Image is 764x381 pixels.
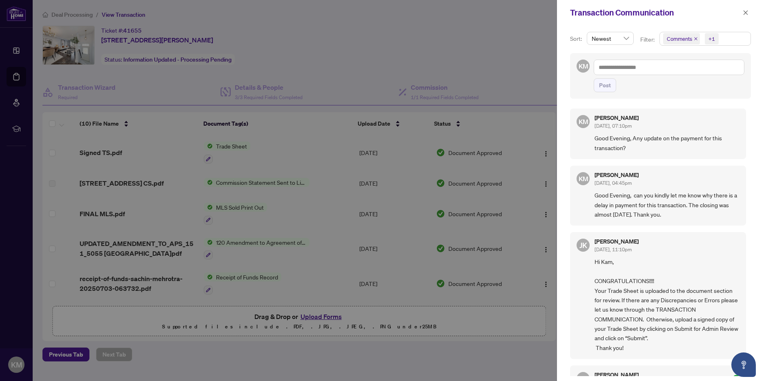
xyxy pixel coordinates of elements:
p: Sort: [570,34,584,43]
h5: [PERSON_NAME] [595,372,639,378]
span: Hi Kam, CONGRATULATIONS!!!! Your Trade Sheet is uploaded to the document section for review. If t... [595,257,739,352]
h5: [PERSON_NAME] [595,239,639,244]
span: Newest [592,32,629,44]
span: close [694,37,698,41]
div: Transaction Communication [570,7,740,19]
span: [DATE], 04:45pm [595,180,632,186]
p: Filter: [640,35,656,44]
span: [DATE], 07:10pm [595,123,632,129]
button: Open asap [731,352,756,377]
h5: [PERSON_NAME] [595,115,639,121]
span: KM [578,174,588,184]
button: Post [594,78,616,92]
span: KM [578,61,588,71]
span: Comments [667,35,692,43]
span: JK [579,239,587,251]
span: KM [578,117,588,127]
h5: [PERSON_NAME] [595,172,639,178]
span: Good Evening, Any update on the payment for this transaction? [595,133,739,153]
span: Comments [663,33,700,44]
span: [DATE], 11:10pm [595,246,632,253]
div: +1 [708,35,715,43]
span: close [743,10,748,16]
span: Good Evening, can you kindly let me know why there is a delay in payment for this transaction. Th... [595,190,739,219]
